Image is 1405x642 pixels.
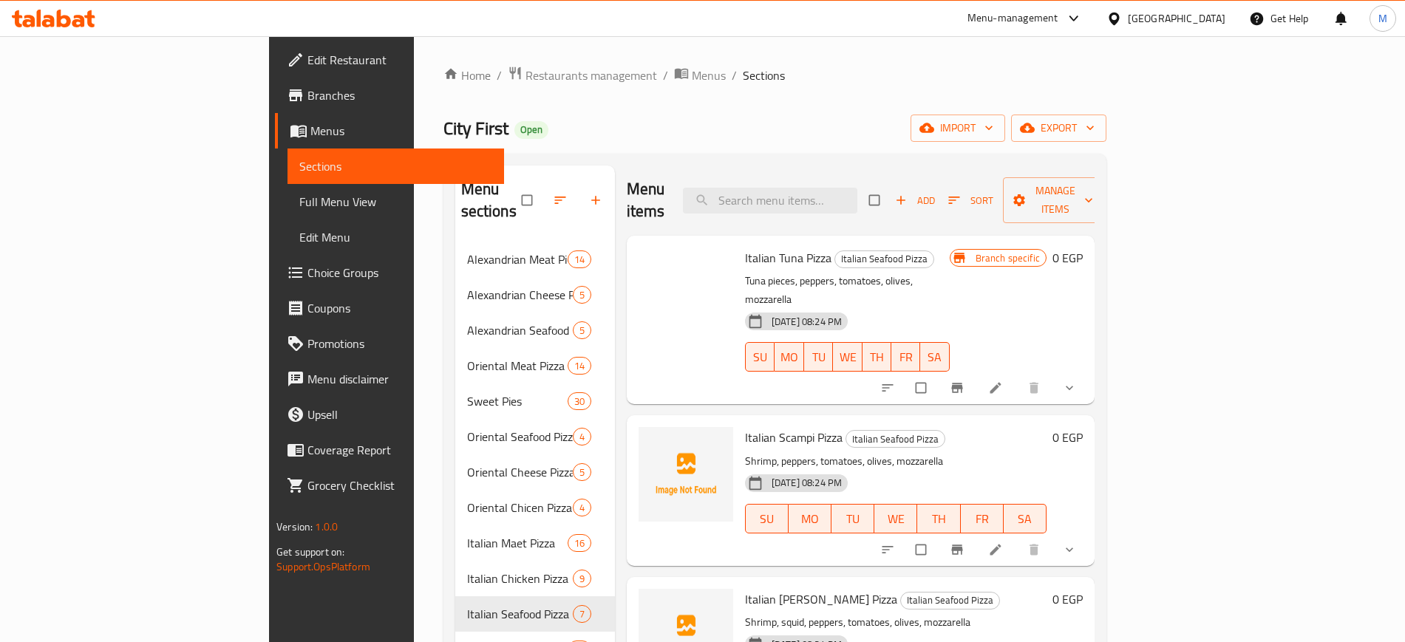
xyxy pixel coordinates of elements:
span: Grocery Checklist [307,477,491,494]
div: items [573,605,591,623]
span: 4 [574,430,591,444]
h2: Menu items [627,178,665,222]
button: delete [1018,533,1053,566]
span: Coverage Report [307,441,491,459]
div: Italian Maet Pizza16 [455,525,615,561]
svg: Show Choices [1062,380,1077,395]
button: show more [1053,533,1089,566]
button: TH [917,504,960,533]
span: WE [839,346,856,368]
span: Menu disclaimer [307,370,491,388]
div: Oriental Seafood Pizza4 [455,419,615,454]
span: City First [443,112,508,145]
h6: 0 EGP [1052,589,1083,609]
span: Coupons [307,299,491,317]
span: 5 [574,465,591,479]
span: Choice Groups [307,264,491,281]
span: 5 [574,288,591,302]
div: Alexandrian Meat Pie14 [455,242,615,277]
button: Sort [945,189,997,212]
div: items [573,286,591,304]
span: Full Menu View [299,193,491,211]
li: / [663,66,668,84]
a: Coverage Report [275,432,503,468]
span: 16 [568,536,591,550]
span: Select to update [907,536,938,564]
a: Full Menu View [288,184,503,219]
span: Add [895,192,935,209]
a: Support.OpsPlatform [276,557,370,576]
button: FR [961,504,1004,533]
p: Tuna pieces, peppers, tomatoes, olives, mozzarella [745,272,950,309]
span: Edit Restaurant [307,51,491,69]
div: items [573,570,591,587]
span: Italian Seafood Pizza [901,592,999,609]
div: Open [514,121,548,139]
button: SA [920,342,949,372]
span: Upsell [307,406,491,423]
div: Oriental Chicen Pizza4 [455,490,615,525]
div: Oriental Meat Pizza14 [455,348,615,383]
button: delete [1018,372,1053,404]
span: [DATE] 08:24 PM [766,476,848,490]
button: Manage items [1003,177,1108,223]
span: Select section [860,186,891,214]
div: Italian Chicken Pizza9 [455,561,615,596]
span: Oriental Chicen Pizza [467,499,573,516]
span: 30 [568,395,591,409]
span: Italian Scampi Pizza [745,426,843,448]
div: Alexandrian Seafood Pie [467,321,573,339]
span: 7 [574,607,591,621]
span: Italian Seafood Pizza [846,431,945,448]
span: SA [1010,508,1041,530]
button: WE [833,342,862,372]
div: [GEOGRAPHIC_DATA] [1128,10,1225,27]
span: import [922,119,993,137]
div: Menu-management [967,10,1058,27]
span: Manage items [1015,182,1096,219]
span: Italian Maet Pizza [467,534,568,552]
span: 5 [574,324,591,338]
h6: 0 EGP [1052,427,1083,448]
div: Italian Seafood Pizza [834,250,934,268]
span: [DATE] 08:24 PM [766,315,848,329]
span: MO [795,508,826,530]
span: Promotions [307,335,491,352]
span: FR [967,508,998,530]
button: export [1011,115,1106,142]
svg: Show Choices [1062,542,1077,557]
button: FR [891,342,920,372]
button: sort-choices [871,533,907,566]
div: Sweet Pies30 [455,383,615,419]
a: Edit menu item [988,542,1006,557]
div: Alexandrian Cheese Pie [467,286,573,304]
button: TU [804,342,833,372]
button: WE [874,504,917,533]
a: Upsell [275,397,503,432]
div: Oriental Cheese Pizza5 [455,454,615,490]
div: items [568,250,591,268]
button: Add [891,189,939,212]
span: Version: [276,517,313,536]
button: Branch-specific-item [941,533,976,566]
div: items [573,463,591,481]
span: Select to update [907,374,938,402]
span: Italian Tuna Pizza [745,247,831,269]
span: Sort [948,192,993,209]
span: Add item [891,189,939,212]
span: 4 [574,501,591,515]
a: Sections [288,148,503,184]
span: Sections [299,157,491,175]
span: Open [514,123,548,136]
button: Branch-specific-item [941,372,976,404]
span: TH [923,508,954,530]
span: Italian Chicken Pizza [467,570,573,587]
span: Oriental Seafood Pizza [467,428,573,445]
a: Edit menu item [988,380,1006,395]
a: Menus [275,113,503,148]
span: Branch specific [970,251,1046,265]
button: show more [1053,372,1089,404]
